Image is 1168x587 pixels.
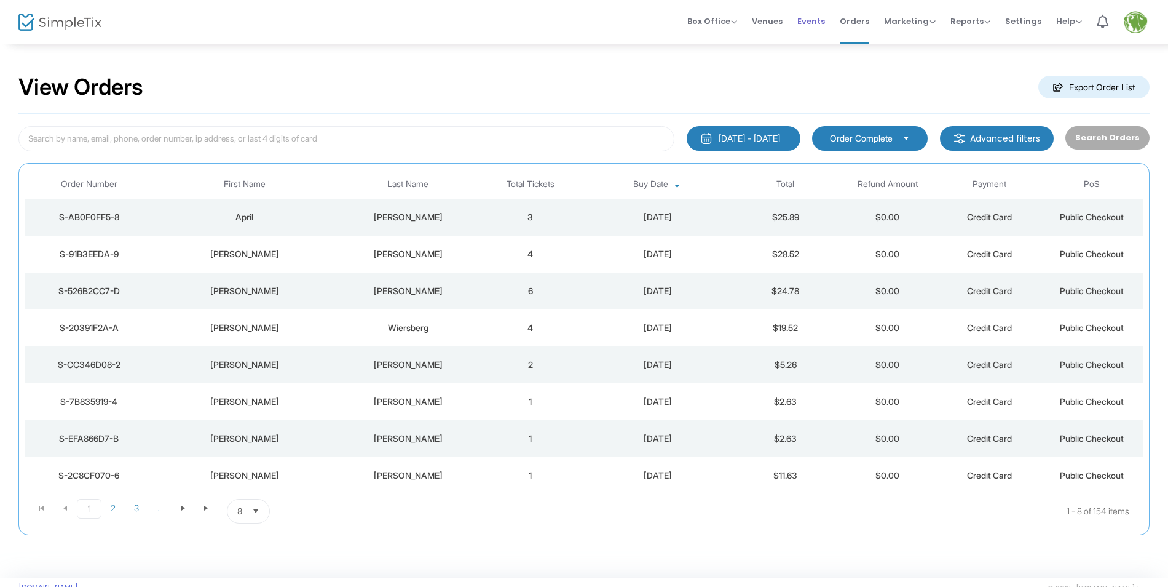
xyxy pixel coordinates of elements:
div: 10/12/2025 [585,211,732,223]
div: S-EFA866D7-B [28,433,150,445]
span: Public Checkout [1060,212,1124,222]
div: Stacey [156,433,334,445]
span: Public Checkout [1060,396,1124,407]
span: Orders [840,6,869,37]
span: Order Number [61,179,117,190]
div: Jessica [156,396,334,408]
td: 4 [479,309,582,346]
td: $25.89 [735,199,837,236]
td: $0.00 [837,346,939,383]
td: $2.63 [735,383,837,420]
div: S-CC346D08-2 [28,359,150,371]
span: Page 2 [101,499,125,517]
span: Venues [752,6,783,37]
span: Public Checkout [1060,286,1124,296]
h2: View Orders [18,74,143,101]
span: Sortable [673,180,682,190]
span: Credit Card [967,433,1012,444]
span: Reports [950,15,990,27]
span: Public Checkout [1060,322,1124,333]
span: Public Checkout [1060,359,1124,370]
td: $24.78 [735,273,837,309]
td: $0.00 [837,309,939,346]
span: Page 1 [77,499,101,519]
button: Select [247,500,264,523]
td: $11.63 [735,457,837,494]
div: S-7B835919-4 [28,396,150,408]
td: 2 [479,346,582,383]
td: $0.00 [837,420,939,457]
td: $0.00 [837,199,939,236]
button: [DATE] - [DATE] [687,126,800,151]
span: Credit Card [967,396,1012,407]
div: Megan [156,285,334,297]
div: Brooke [156,248,334,260]
td: $5.26 [735,346,837,383]
div: April [156,211,334,223]
div: Marissa [156,359,334,371]
div: 10/12/2025 [585,469,732,482]
div: Wiersberg [339,322,476,334]
span: Credit Card [967,470,1012,481]
div: 10/12/2025 [585,322,732,334]
div: Jarman [339,211,476,223]
span: Public Checkout [1060,470,1124,481]
div: Eure [339,359,476,371]
div: Stacey [156,469,334,482]
img: filter [953,132,966,145]
div: Dale [339,469,476,482]
td: $0.00 [837,236,939,273]
td: 6 [479,273,582,309]
td: 1 [479,457,582,494]
span: First Name [224,179,266,190]
span: 8 [237,505,242,517]
span: Public Checkout [1060,249,1124,259]
button: Select [898,132,915,145]
div: Dean [339,396,476,408]
div: 10/12/2025 [585,396,732,408]
div: S-2C8CF070-6 [28,469,150,482]
div: 10/12/2025 [585,433,732,445]
th: Total Tickets [479,170,582,199]
span: Buy Date [633,179,668,190]
td: 4 [479,236,582,273]
span: Credit Card [967,359,1012,370]
td: 1 [479,420,582,457]
span: Credit Card [967,249,1012,259]
span: Order Complete [830,132,893,145]
span: Go to the next page [172,499,195,517]
span: Events [797,6,825,37]
m-button: Advanced filters [940,126,1054,151]
span: Last Name [387,179,428,190]
span: Credit Card [967,286,1012,296]
img: monthly [700,132,712,145]
span: Credit Card [967,322,1012,333]
th: Refund Amount [837,170,939,199]
input: Search by name, email, phone, order number, ip address, or last 4 digits of card [18,126,674,151]
div: 10/12/2025 [585,248,732,260]
td: 1 [479,383,582,420]
span: Box Office [687,15,737,27]
div: S-AB0F0FF5-8 [28,211,150,223]
span: Go to the next page [178,503,188,513]
div: Data table [25,170,1143,494]
span: Page 3 [125,499,148,517]
kendo-pager-info: 1 - 8 of 154 items [392,499,1129,524]
span: Settings [1005,6,1041,37]
div: [DATE] - [DATE] [719,132,780,145]
td: $0.00 [837,273,939,309]
td: $28.52 [735,236,837,273]
span: Help [1056,15,1082,27]
div: S-526B2CC7-D [28,285,150,297]
span: Credit Card [967,212,1012,222]
td: $0.00 [837,383,939,420]
div: Gerrie [156,322,334,334]
div: 10/12/2025 [585,285,732,297]
span: PoS [1084,179,1100,190]
span: Marketing [884,15,936,27]
span: Go to the last page [202,503,211,513]
td: $2.63 [735,420,837,457]
div: Derrickson [339,248,476,260]
span: Public Checkout [1060,433,1124,444]
span: Payment [973,179,1006,190]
